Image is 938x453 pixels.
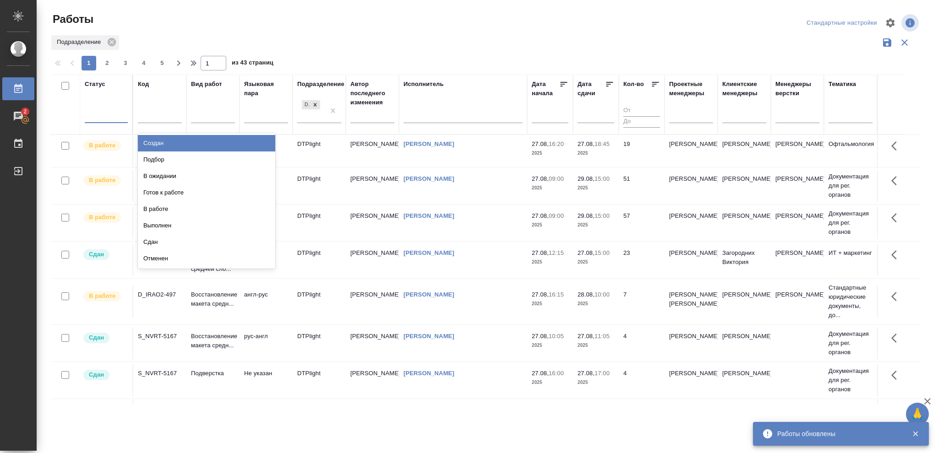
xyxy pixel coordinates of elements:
p: Стандартные юридические документы, до... [829,283,873,320]
td: 11 [619,399,665,431]
div: В ожидании [138,168,275,184]
span: Настроить таблицу [879,12,901,34]
td: [PERSON_NAME] [665,170,718,202]
p: 27.08, [578,140,594,147]
a: [PERSON_NAME] [404,212,454,219]
p: ИТ + маркетинг [829,248,873,258]
td: [PERSON_NAME] [665,244,718,276]
td: 23 [619,244,665,276]
button: Здесь прячутся важные кнопки [886,364,908,386]
td: [PERSON_NAME] [346,244,399,276]
a: [PERSON_NAME] [404,370,454,377]
p: В работе [89,291,115,301]
div: Подбор [138,151,275,168]
p: 17:00 [594,370,610,377]
td: [PERSON_NAME] [665,135,718,167]
p: 16:15 [549,291,564,298]
td: [PERSON_NAME] [346,327,399,359]
button: Здесь прячутся важные кнопки [886,286,908,307]
div: Создан [138,135,275,151]
p: Восстановление макета средн... [191,290,235,308]
span: 3 [118,59,133,68]
p: 10:05 [549,333,564,340]
p: 15:00 [594,212,610,219]
div: Статус [85,80,105,89]
p: 27.08, [532,140,549,147]
button: 2 [100,56,115,70]
td: [PERSON_NAME] [718,286,771,318]
p: [PERSON_NAME] [775,248,819,258]
p: В работе [89,176,115,185]
td: 4 [619,327,665,359]
td: [PERSON_NAME] [346,364,399,396]
td: англ-рус [240,399,293,431]
p: 12:15 [549,249,564,256]
td: [PERSON_NAME] [718,364,771,396]
p: 27.08, [532,212,549,219]
td: [PERSON_NAME] [665,207,718,239]
td: Не указан [240,364,293,396]
input: До [623,116,660,128]
button: Здесь прячутся важные кнопки [886,244,908,266]
p: 2025 [578,341,614,350]
p: [PERSON_NAME] [775,174,819,183]
button: Здесь прячутся важные кнопки [886,135,908,157]
p: 2025 [532,299,568,308]
div: Выполнен [138,217,275,234]
div: Исполнитель выполняет работу [82,140,128,152]
td: [PERSON_NAME] [665,327,718,359]
p: 29.08, [578,212,594,219]
p: 2025 [532,378,568,387]
div: Автор последнего изменения [350,80,394,107]
div: Подразделение [51,35,119,50]
p: 2025 [578,299,614,308]
p: 2025 [578,221,614,230]
td: Звержановская Диана [718,399,771,431]
button: Сохранить фильтры [878,34,896,51]
p: 27.08, [578,370,594,377]
p: 2025 [578,378,614,387]
td: DTPlight [293,135,346,167]
div: Кол-во [623,80,644,89]
div: Вид работ [191,80,222,89]
span: 2 [100,59,115,68]
p: В работе [89,141,115,150]
span: Посмотреть информацию [901,14,921,32]
td: DTPlight [293,170,346,202]
span: 🙏 [910,404,925,424]
p: 2025 [578,183,614,193]
div: Тематика [829,80,856,89]
p: 2025 [532,149,568,158]
p: Документация для рег. органов [829,172,873,200]
p: Фармацевтика [829,404,873,413]
td: [PERSON_NAME] [346,399,399,431]
div: Дата начала [532,80,559,98]
a: [PERSON_NAME] [404,175,454,182]
p: 27.08, [532,175,549,182]
p: [PERSON_NAME] [775,211,819,221]
td: DTPlight [293,327,346,359]
div: Языковая пара [244,80,288,98]
div: Сдан [138,234,275,250]
div: Менеджер проверил работу исполнителя, передает ее на следующий этап [82,369,128,381]
a: 2 [2,105,34,128]
div: split button [804,16,879,30]
td: [PERSON_NAME] [346,170,399,202]
p: 11:05 [594,333,610,340]
div: Исполнитель выполняет работу [82,174,128,187]
td: рус-англ [240,327,293,359]
p: [PERSON_NAME] [775,404,819,413]
div: Менеджер проверил работу исполнителя, передает ее на следующий этап [82,404,128,416]
div: Менеджер проверил работу исполнителя, передает ее на следующий этап [82,332,128,344]
td: [PERSON_NAME] [346,286,399,318]
td: [PERSON_NAME] [718,170,771,202]
p: 27.08, [532,249,549,256]
button: Здесь прячутся важные кнопки [886,399,908,421]
div: S_NVRT-5167 [138,369,182,378]
p: 2025 [532,258,568,267]
p: 2025 [578,149,614,158]
button: Закрыть [906,430,925,438]
button: 3 [118,56,133,70]
td: 57 [619,207,665,239]
p: Сдан [89,250,104,259]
